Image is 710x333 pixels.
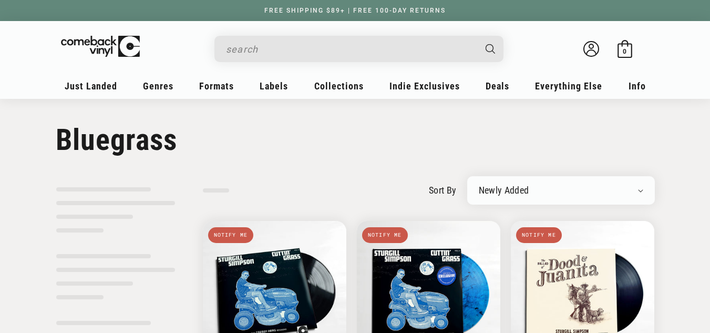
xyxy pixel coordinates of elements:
[623,47,626,55] span: 0
[629,80,646,92] span: Info
[429,183,457,197] label: sort by
[476,36,505,62] button: Search
[56,123,655,157] h1: Bluegrass
[486,80,509,92] span: Deals
[65,80,117,92] span: Just Landed
[226,38,475,60] input: search
[535,80,602,92] span: Everything Else
[199,80,234,92] span: Formats
[214,36,503,62] div: Search
[143,80,173,92] span: Genres
[260,80,288,92] span: Labels
[314,80,364,92] span: Collections
[389,80,460,92] span: Indie Exclusives
[254,7,456,14] a: FREE SHIPPING $89+ | FREE 100-DAY RETURNS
